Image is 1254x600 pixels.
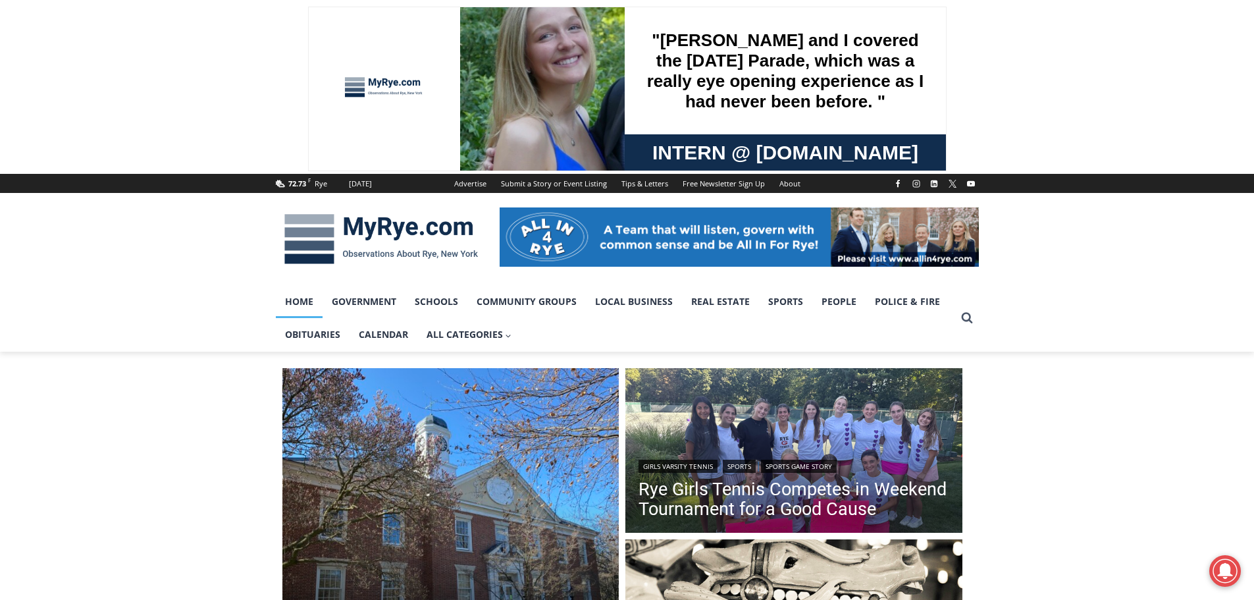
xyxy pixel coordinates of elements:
[332,1,622,128] div: "[PERSON_NAME] and I covered the [DATE] Parade, which was a really eye opening experience as I ha...
[614,174,675,193] a: Tips & Letters
[154,111,160,124] div: 6
[955,306,979,330] button: View Search Form
[500,207,979,267] img: All in for Rye
[723,460,756,473] a: Sports
[963,176,979,192] a: YouTube
[772,174,808,193] a: About
[315,178,327,190] div: Rye
[323,285,405,318] a: Government
[276,205,486,273] img: MyRye.com
[682,285,759,318] a: Real Estate
[317,128,638,164] a: Intern @ [DOMAIN_NAME]
[639,479,949,519] a: Rye Girls Tennis Competes in Weekend Tournament for a Good Cause
[147,111,151,124] div: /
[405,285,467,318] a: Schools
[908,176,924,192] a: Instagram
[11,132,175,163] h4: [PERSON_NAME] Read Sanctuary Fall Fest: [DATE]
[344,131,610,161] span: Intern @ [DOMAIN_NAME]
[639,457,949,473] div: | |
[812,285,866,318] a: People
[639,460,718,473] a: Girls Varsity Tennis
[494,174,614,193] a: Submit a Story or Event Listing
[288,178,306,188] span: 72.73
[276,285,323,318] a: Home
[761,460,837,473] a: Sports Game Story
[447,174,494,193] a: Advertise
[350,318,417,351] a: Calendar
[349,178,372,190] div: [DATE]
[625,368,962,537] img: (PHOTO: The top Rye Girls Varsity Tennis team poses after the Georgia Williams Memorial Scholarsh...
[138,111,144,124] div: 2
[675,174,772,193] a: Free Newsletter Sign Up
[308,177,311,184] span: F
[945,176,960,192] a: X
[890,176,906,192] a: Facebook
[447,174,808,193] nav: Secondary Navigation
[276,318,350,351] a: Obituaries
[138,39,190,108] div: Birds of Prey: Falcon and hawk demos
[417,318,521,351] button: Child menu of All Categories
[1,131,197,164] a: [PERSON_NAME] Read Sanctuary Fall Fest: [DATE]
[586,285,682,318] a: Local Business
[625,368,962,537] a: Read More Rye Girls Tennis Competes in Weekend Tournament for a Good Cause
[759,285,812,318] a: Sports
[926,176,942,192] a: Linkedin
[866,285,949,318] a: Police & Fire
[467,285,586,318] a: Community Groups
[276,285,955,352] nav: Primary Navigation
